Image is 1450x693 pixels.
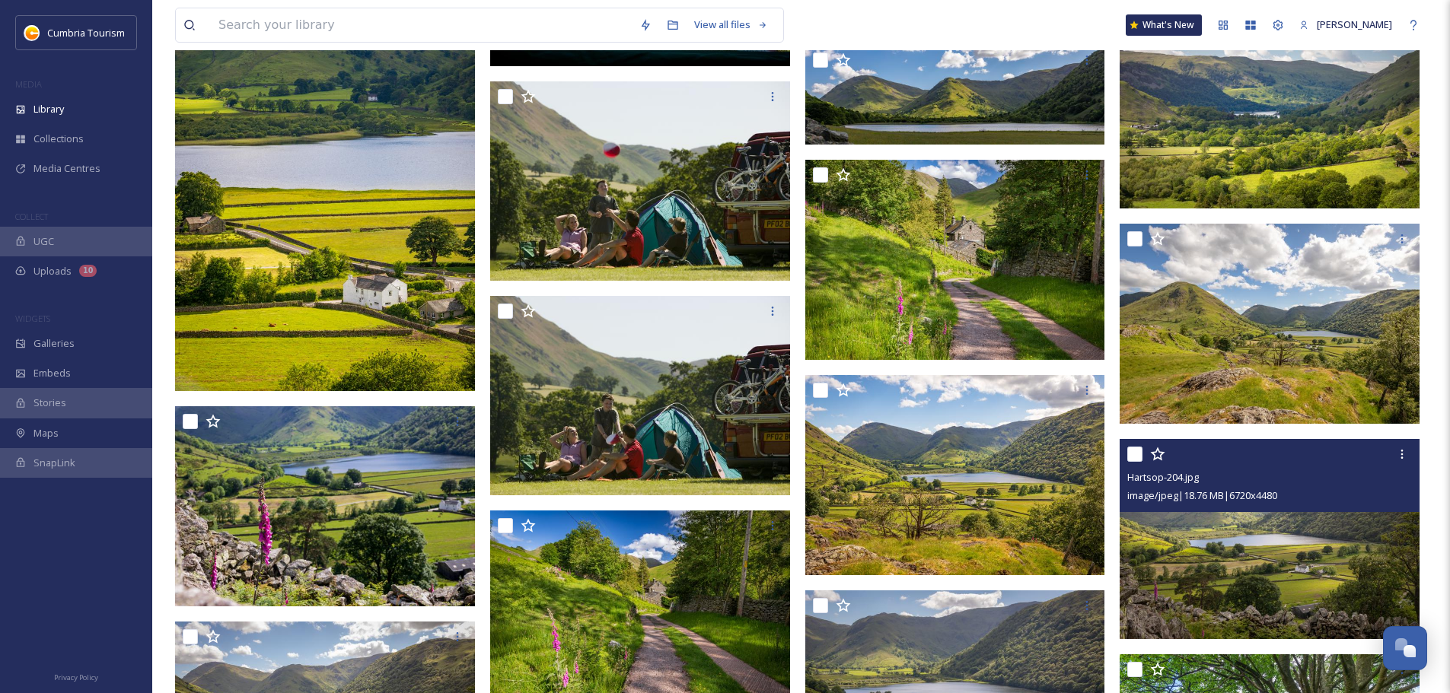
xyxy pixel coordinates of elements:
a: [PERSON_NAME] [1292,10,1400,40]
span: Uploads [33,264,72,278]
img: Hartsop-204.jpg [1120,439,1420,639]
img: Hartsop-242.jpg [805,375,1105,575]
span: UGC [33,234,54,249]
span: MEDIA [15,78,42,90]
span: Hartsop-204.jpg [1127,470,1199,484]
span: Cumbria Tourism [47,26,125,40]
span: Media Centres [33,161,100,176]
span: COLLECT [15,211,48,222]
span: Embeds [33,366,71,380]
span: Library [33,102,64,116]
img: Hartsop-239.jpg [1120,224,1420,424]
img: Hartsop-328.jpg [805,45,1105,145]
div: 10 [79,265,97,277]
span: WIDGETS [15,313,50,324]
span: image/jpeg | 18.76 MB | 6720 x 4480 [1127,488,1277,502]
input: Search your library [211,8,632,42]
button: Open Chat [1383,626,1427,670]
span: SnapLink [33,456,75,470]
img: Hartsop-268.jpg [1120,9,1420,209]
span: Maps [33,426,59,440]
span: Stories [33,396,66,410]
img: d2ev3160.jpg [490,296,790,495]
span: Collections [33,132,84,146]
a: What's New [1126,14,1202,36]
span: [PERSON_NAME] [1317,17,1392,31]
img: Hartsop-222.jpg [175,406,475,606]
a: View all files [687,10,776,40]
img: d2ev3175.jpg [490,81,790,281]
span: Privacy Policy [54,672,98,682]
img: images.jpg [24,25,40,40]
img: Hartsop-280.jpg [805,160,1105,360]
a: Privacy Policy [54,667,98,685]
span: Galleries [33,336,75,351]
